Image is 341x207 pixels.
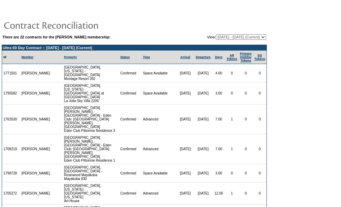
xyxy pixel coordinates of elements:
[212,105,225,134] td: 7.00
[253,82,266,105] td: 0
[176,134,194,164] td: [DATE]
[225,182,239,205] td: 1
[227,54,237,61] a: ARTokens
[253,182,266,205] td: 0
[240,52,252,62] a: Primary HolidayTokens
[254,54,265,61] a: SGTokens
[225,164,239,182] td: 0
[176,164,194,182] td: [DATE]
[212,182,225,205] td: 12.00
[142,182,177,205] td: Advanced
[142,82,177,105] td: Space Available
[20,105,52,134] td: [PERSON_NAME]
[180,55,190,59] a: Arrival
[2,164,20,182] td: 1798728
[20,64,52,82] td: [PERSON_NAME]
[142,164,177,182] td: Space Available
[225,134,239,164] td: 1
[64,55,77,59] a: Property
[2,134,20,164] td: 1708219
[176,82,194,105] td: [DATE]
[63,182,119,205] td: [GEOGRAPHIC_DATA], [US_STATE] - [GEOGRAPHIC_DATA], [US_STATE] Art House
[176,105,194,134] td: [DATE]
[143,55,150,59] a: Type
[20,164,52,182] td: [PERSON_NAME]
[2,64,20,82] td: 1771501
[253,134,266,164] td: 0
[63,164,119,182] td: [GEOGRAPHIC_DATA], [GEOGRAPHIC_DATA] - Rosewood Mayakoba Mayakoba 830
[20,82,52,105] td: [PERSON_NAME]
[212,164,225,182] td: 3.00
[2,182,20,205] td: 1705272
[63,82,119,105] td: [GEOGRAPHIC_DATA], [US_STATE] - [GEOGRAPHIC_DATA] at [GEOGRAPHIC_DATA] La Jolla Sky Villa 2206
[2,105,20,134] td: 1763530
[21,55,34,59] a: Member
[142,64,177,82] td: Space Available
[142,134,177,164] td: Advanced
[239,164,253,182] td: 0
[194,164,212,182] td: [DATE]
[212,134,225,164] td: 7.00
[215,55,222,59] a: Days
[212,64,225,82] td: 4.00
[239,64,253,82] td: 0
[2,51,20,64] td: Id
[225,82,239,105] td: 0
[194,105,212,134] td: [DATE]
[239,134,253,164] td: 0
[63,64,119,82] td: [GEOGRAPHIC_DATA], [US_STATE] - [GEOGRAPHIC_DATA] Montage Resort 282
[196,55,211,59] a: Departure
[253,164,266,182] td: 0
[119,82,141,105] td: Confirmed
[173,34,266,40] td: View:
[239,105,253,134] td: 0
[142,105,177,134] td: Advanced
[63,134,119,164] td: [GEOGRAPHIC_DATA][PERSON_NAME], [GEOGRAPHIC_DATA] - Eden Club: [GEOGRAPHIC_DATA][PERSON_NAME], [G...
[194,134,212,164] td: [DATE]
[194,64,212,82] td: [DATE]
[194,182,212,205] td: [DATE]
[20,182,52,205] td: [PERSON_NAME]
[239,82,253,105] td: 0
[225,64,239,82] td: 0
[120,55,130,59] a: Status
[2,45,266,51] td: Ultra 60 Day Contract :: [DATE] - [DATE] (Current)
[176,64,194,82] td: [DATE]
[2,35,111,39] b: There are 22 contracts for the [PERSON_NAME] membership:
[225,105,239,134] td: 1
[119,134,141,164] td: Confirmed
[20,134,52,164] td: [PERSON_NAME]
[253,105,266,134] td: 0
[239,182,253,205] td: 0
[194,82,212,105] td: [DATE]
[3,18,142,32] img: pgTtlContractReconciliation.gif
[63,105,119,134] td: [GEOGRAPHIC_DATA][PERSON_NAME], [GEOGRAPHIC_DATA] - Eden Club: [GEOGRAPHIC_DATA][PERSON_NAME], [G...
[212,82,225,105] td: 3.00
[176,182,194,205] td: [DATE]
[119,64,141,82] td: Confirmed
[119,182,141,205] td: Confirmed
[119,164,141,182] td: Confirmed
[119,105,141,134] td: Confirmed
[2,82,20,105] td: 1795582
[253,64,266,82] td: 0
